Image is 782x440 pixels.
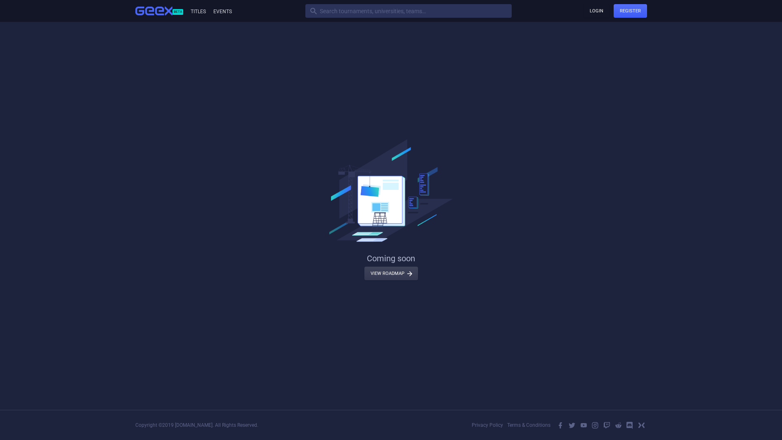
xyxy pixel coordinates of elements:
a: Beta [135,7,189,16]
a: Terms & Conditions [507,422,550,428]
i:  [557,421,564,429]
i:  [638,421,645,429]
img: Geex [135,7,172,16]
div: Coming soon [367,254,415,263]
i:  [614,421,622,429]
i:  [568,421,576,429]
input: Search tournaments, universities, teams… [305,4,512,18]
a: Events [212,9,232,14]
a: Register [614,4,647,18]
i:  [580,421,587,429]
div: Copyright © 2019 [DOMAIN_NAME] . All Rights Reserved. [135,423,258,428]
a: Privacy Policy [472,422,503,428]
a: View roadmap [364,267,418,280]
i:  [626,421,633,429]
i:  [406,270,413,277]
i:  [591,421,599,429]
a: Titles [189,9,206,14]
a: Login [584,4,610,18]
i:  [603,421,610,429]
span: Beta [172,9,183,15]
